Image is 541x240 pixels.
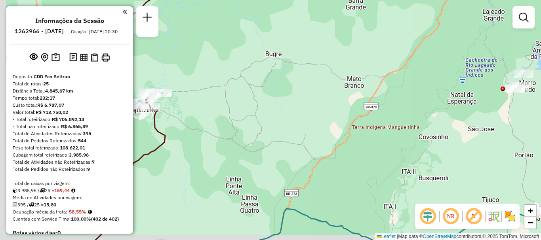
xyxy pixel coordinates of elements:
span: + [528,206,533,215]
button: Logs desbloquear sessão [68,51,78,64]
span: Ocultar deslocamento [418,207,437,226]
h4: Rotas vários dias: [13,230,127,236]
span: Exibir rótulo [464,207,483,226]
img: Chopinzinho [134,99,145,110]
div: Total de Pedidos Roteirizados: [13,137,127,144]
strong: 15,80 [44,202,56,208]
div: Atividade não roteirizada - RUBENS DE JESUS DE O [509,82,529,90]
a: Clique aqui para minimizar o painel [123,7,127,16]
strong: 232:17 [40,95,55,101]
strong: R$ 713.758,02 [36,109,68,115]
button: Painel de Sugestão [50,51,61,64]
div: Cubagem total roteirizado: [13,151,127,159]
strong: (402 de 402) [91,216,119,222]
strong: 4.845,67 km [45,88,73,94]
strong: R$ 6.787,07 [37,102,64,108]
div: Depósito: [13,73,127,80]
strong: 544 [78,138,86,144]
div: Total de caixas por viagem: [13,180,127,187]
div: Total de rotas: [13,80,127,87]
div: Valor total: [13,109,127,116]
h6: 1262966 - [DATE] [15,28,64,35]
div: 395 / 25 = [13,201,127,208]
div: - Total roteirizado: [13,116,127,123]
div: Tempo total: [13,94,127,102]
strong: 25 [43,81,49,87]
strong: 7 [92,159,95,165]
strong: 159,44 [54,187,70,193]
button: Visualizar relatório de Roteirização [78,52,89,62]
strong: 58,55% [69,209,86,215]
a: Zoom in [524,205,536,217]
span: Ocupação média da frota: [13,209,67,215]
i: Total de rotas [29,202,34,207]
div: Criação: [DATE] 20:30 [68,28,121,35]
strong: R$ 6.865,89 [61,123,88,129]
i: Cubagem total roteirizado [13,188,17,193]
div: Total de Atividades não Roteirizadas: [13,159,127,166]
i: Total de Atividades [13,202,17,207]
span: Ocultar NR [441,207,460,226]
button: Imprimir Rotas [100,52,111,63]
button: Centralizar mapa no depósito ou ponto de apoio [39,51,50,64]
strong: CDD Fco Beltrao [34,74,70,79]
img: Fluxo de ruas [487,210,500,223]
strong: 108.622,01 [60,145,85,151]
strong: R$ 706.892,13 [52,116,84,122]
span: − [528,217,533,227]
div: Map data © contributors,© 2025 TomTom, Microsoft [375,233,541,240]
div: Distância Total: [13,87,127,94]
strong: 100,00% [71,216,91,222]
img: Exibir/Ocultar setores [504,210,516,223]
div: Total de Pedidos não Roteirizados: [13,166,127,173]
a: Exibir filtros [516,9,531,25]
div: - Total não roteirizado: [13,123,127,130]
strong: 9 [87,166,90,172]
a: Leaflet [377,234,396,239]
div: Atividade não roteirizada - RUDINEI POSTAL - MIN [505,85,525,93]
button: Exibir sessão original [28,51,39,64]
button: Visualizar Romaneio [89,52,100,63]
span: Clientes com Service Time: [13,216,71,222]
a: Nova sessão e pesquisa [139,9,155,27]
i: Meta Caixas/viagem: 194,14 Diferença: -34,70 [71,188,75,193]
em: Média calculada utilizando a maior ocupação (%Peso ou %Cubagem) de cada rota da sessão. Rotas cro... [88,210,92,214]
div: Peso total roteirizado: [13,144,127,151]
strong: 395 [83,130,91,136]
div: Total de Atividades Roteirizadas: [13,130,127,137]
span: | [397,234,398,239]
i: Total de rotas [40,188,45,193]
strong: 3.985,96 [69,152,89,158]
a: Zoom out [524,217,536,229]
div: Atividade não roteirizada - ROSELI DE FATIMA DE [514,70,533,78]
div: Média de Atividades por viagem: [13,194,127,201]
h4: Informações da Sessão [35,17,104,25]
div: 3.985,96 / 25 = [13,187,127,194]
a: OpenStreetMap [423,234,457,239]
div: Custo total: [13,102,127,109]
strong: 0 [57,229,61,236]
